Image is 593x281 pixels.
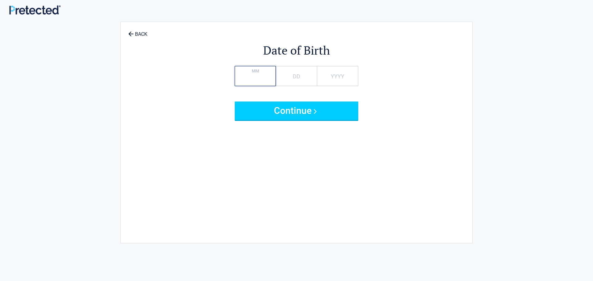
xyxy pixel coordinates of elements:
[235,101,358,120] button: Continue
[293,72,300,81] label: DD
[155,43,438,58] h2: Date of Birth
[252,68,259,74] label: MM
[9,5,61,14] img: Main Logo
[127,26,149,37] a: BACK
[331,72,344,81] label: YYYY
